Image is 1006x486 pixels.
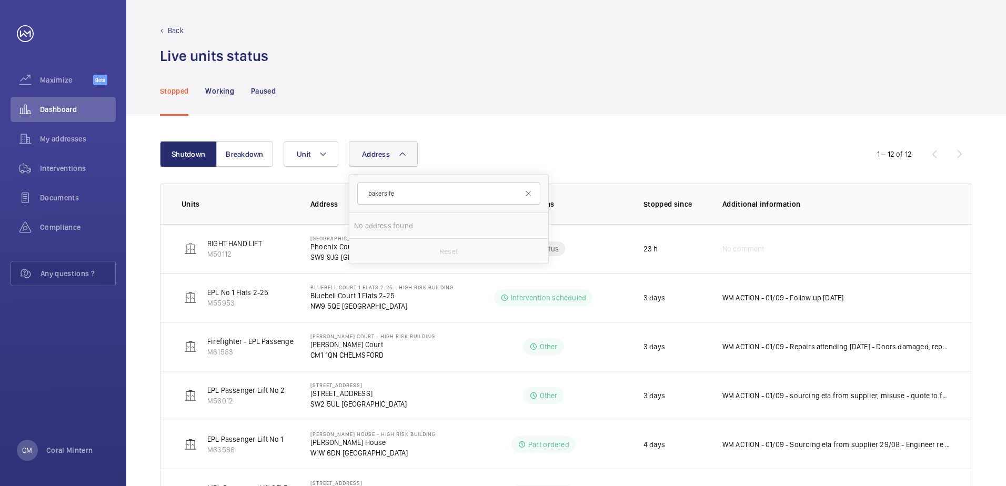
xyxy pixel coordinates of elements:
[511,292,586,303] p: Intervention scheduled
[40,193,116,203] span: Documents
[540,390,558,401] p: Other
[310,284,454,290] p: Bluebell Court 1 Flats 2-25 - High Risk Building
[168,25,184,36] p: Back
[205,86,234,96] p: Working
[46,445,93,455] p: Coral Mintern
[310,350,435,360] p: CM1 1QN CHELMSFORD
[357,183,540,205] input: Search by address
[349,141,418,167] button: Address
[722,341,951,352] p: WM ACTION - 01/09 - Repairs attending [DATE] - Doors damaged, repair team required chasing eta
[310,235,457,241] p: [GEOGRAPHIC_DATA] Flats 1-65 - High Risk Building
[40,222,116,232] span: Compliance
[207,238,262,249] p: RIGHT HAND LIFT
[310,290,454,301] p: Bluebell Court 1 Flats 2-25
[643,439,665,450] p: 4 days
[22,445,32,455] p: CM
[207,336,309,347] p: Firefighter - EPL Passenger Lift
[643,199,706,209] p: Stopped since
[722,292,844,303] p: WM ACTION - 01/09 - Follow up [DATE]
[41,268,115,279] span: Any questions ?
[349,213,548,238] li: No address found
[310,399,407,409] p: SW2 5UL [GEOGRAPHIC_DATA]
[643,341,665,352] p: 3 days
[207,298,268,308] p: M55953
[184,242,197,255] img: elevator.svg
[440,246,458,257] p: Reset
[160,86,188,96] p: Stopped
[184,291,197,304] img: elevator.svg
[722,244,764,254] span: No comment
[310,448,436,458] p: W1W 6DN [GEOGRAPHIC_DATA]
[251,86,276,96] p: Paused
[284,141,338,167] button: Unit
[310,333,435,339] p: [PERSON_NAME] Court - High Risk Building
[207,396,285,406] p: M56012
[207,385,285,396] p: EPL Passenger Lift No 2
[722,199,951,209] p: Additional information
[540,341,558,352] p: Other
[643,292,665,303] p: 3 days
[310,437,436,448] p: [PERSON_NAME] House
[722,439,951,450] p: WM ACTION - 01/09 - Sourcing eta from supplier 29/08 - Engineer re attending for details on rolle...
[528,439,569,450] p: Part ordered
[310,241,457,252] p: Phoenix Court Flats 1-65
[184,389,197,402] img: elevator.svg
[40,163,116,174] span: Interventions
[310,382,407,388] p: [STREET_ADDRESS]
[297,150,310,158] span: Unit
[207,249,262,259] p: M50112
[310,480,402,486] p: [STREET_ADDRESS]
[310,388,407,399] p: [STREET_ADDRESS]
[310,199,460,209] p: Address
[207,347,309,357] p: M61583
[160,141,217,167] button: Shutdown
[310,252,457,262] p: SW9 9JG [GEOGRAPHIC_DATA]
[310,339,435,350] p: [PERSON_NAME] Court
[722,390,951,401] p: WM ACTION - 01/09 - sourcing eta from supplier, misuse - quote to follow 29/08 - Safety edges rip...
[40,134,116,144] span: My addresses
[93,75,107,85] span: Beta
[216,141,273,167] button: Breakdown
[40,104,116,115] span: Dashboard
[160,46,268,66] h1: Live units status
[207,444,283,455] p: M63586
[362,150,390,158] span: Address
[184,438,197,451] img: elevator.svg
[182,199,294,209] p: Units
[643,244,658,254] p: 23 h
[310,431,436,437] p: [PERSON_NAME] House - High Risk Building
[184,340,197,353] img: elevator.svg
[207,287,268,298] p: EPL No 1 Flats 2-25
[877,149,912,159] div: 1 – 12 of 12
[643,390,665,401] p: 3 days
[207,434,283,444] p: EPL Passenger Lift No 1
[310,301,454,311] p: NW9 5QE [GEOGRAPHIC_DATA]
[40,75,93,85] span: Maximize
